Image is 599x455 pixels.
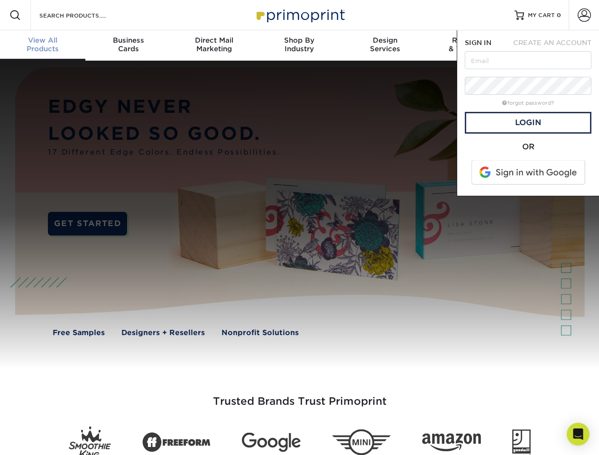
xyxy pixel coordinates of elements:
[85,30,171,61] a: BusinessCards
[257,36,342,53] div: Industry
[465,39,491,46] span: SIGN IN
[465,51,591,69] input: Email
[85,36,171,53] div: Cards
[465,112,591,134] a: Login
[428,36,513,45] span: Resources
[502,100,554,106] a: forgot password?
[428,30,513,61] a: Resources& Templates
[242,433,301,452] img: Google
[257,36,342,45] span: Shop By
[342,36,428,53] div: Services
[2,426,81,452] iframe: Google Customer Reviews
[38,9,131,21] input: SEARCH PRODUCTS.....
[171,36,257,53] div: Marketing
[557,12,561,18] span: 0
[171,36,257,45] span: Direct Mail
[513,39,591,46] span: CREATE AN ACCOUNT
[342,36,428,45] span: Design
[567,423,590,446] div: Open Intercom Messenger
[257,30,342,61] a: Shop ByIndustry
[528,11,555,19] span: MY CART
[512,429,531,455] img: Goodwill
[252,5,347,25] img: Primoprint
[22,373,577,419] h3: Trusted Brands Trust Primoprint
[422,434,481,452] img: Amazon
[342,30,428,61] a: DesignServices
[85,36,171,45] span: Business
[465,141,591,153] div: OR
[171,30,257,61] a: Direct MailMarketing
[428,36,513,53] div: & Templates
